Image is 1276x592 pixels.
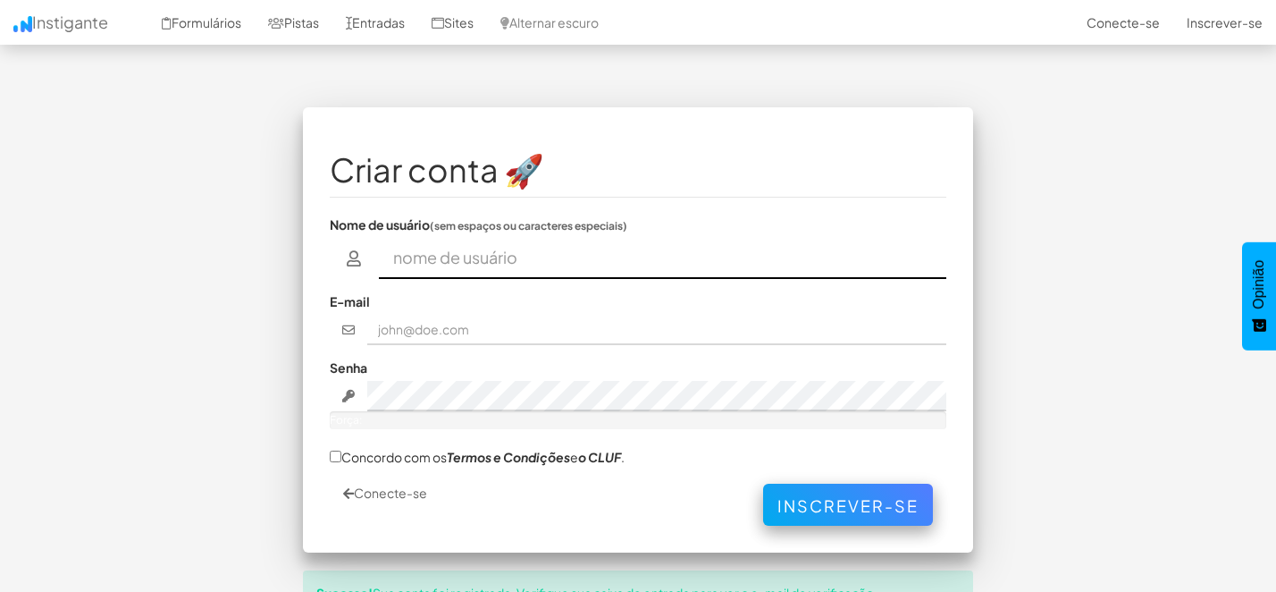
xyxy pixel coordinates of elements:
font: Concordo com os [341,449,447,465]
a: Conecte-se [343,485,427,501]
input: nome de usuário [379,238,947,279]
font: Força: [330,413,362,427]
font: Nome de usuário [330,216,430,233]
font: Entradas [352,14,405,30]
button: Feedback - Mostrar pesquisa [1242,241,1276,350]
img: icon.png [13,16,32,32]
font: Conecte-se [1087,14,1160,30]
font: Inscrever-se [1187,14,1263,30]
font: . [621,449,625,465]
font: Alternar escuro [509,14,599,30]
font: e [570,449,578,465]
font: Inscrever-se [777,495,919,516]
a: o CLUF [578,449,621,465]
font: (sem espaços ou caracteres especiais) [430,219,627,233]
font: Senha [330,359,367,376]
font: Instigante [32,12,108,32]
font: E-mail [330,293,370,309]
font: Conecte-se [354,485,427,501]
input: Concordo com osTermos e Condiçõeseo CLUF. [330,451,341,462]
font: Sites [444,14,474,30]
font: Opinião [1251,259,1266,309]
font: Formulários [172,14,241,30]
font: Pistas [284,14,319,30]
input: john@doe.com [367,315,947,345]
button: Inscrever-se [763,484,933,526]
font: Criar conta 🚀 [330,149,544,190]
a: Termos e Condições [447,449,570,465]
